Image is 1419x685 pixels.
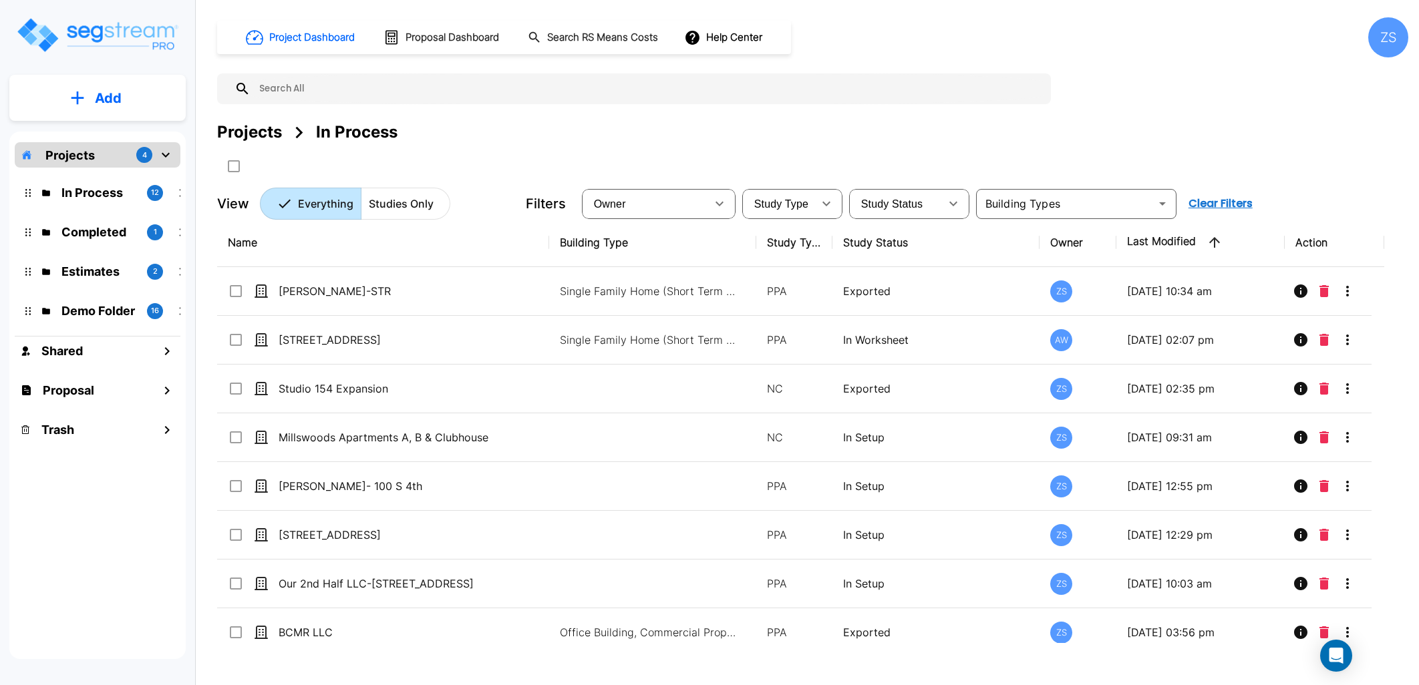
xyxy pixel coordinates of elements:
button: Info [1287,375,1314,402]
h1: Search RS Means Costs [547,30,658,45]
button: More-Options [1334,521,1361,548]
div: Projects [217,120,282,144]
p: Filters [526,194,566,214]
p: [PERSON_NAME]- 100 S 4th [279,478,501,494]
p: Estimates [61,262,136,280]
p: Office Building, Commercial Property Site [560,624,740,640]
p: 1 [154,226,157,238]
p: [DATE] 02:07 pm [1127,332,1274,348]
div: AW [1050,329,1072,351]
p: NC [767,429,822,445]
button: Info [1287,278,1314,304]
p: 16 [151,305,159,316]
p: Studio 154 Expansion [279,381,501,397]
p: View [217,194,249,214]
div: ZS [1050,475,1072,497]
input: Search All [251,73,1044,104]
button: Info [1287,521,1314,548]
button: Info [1287,473,1314,499]
button: More-Options [1334,473,1361,499]
button: Delete [1314,424,1334,451]
p: Add [95,88,122,108]
p: NC [767,381,822,397]
span: Study Status [861,198,923,210]
p: 4 [142,150,147,161]
p: [STREET_ADDRESS] [279,527,501,543]
p: PPA [767,527,822,543]
div: ZS [1050,378,1072,400]
p: PPA [767,624,822,640]
p: [DATE] 10:34 am [1127,283,1274,299]
p: In Process [61,184,136,202]
th: Name [217,218,549,267]
p: PPA [767,576,822,592]
button: More-Options [1334,424,1361,451]
p: In Setup [843,478,1029,494]
button: More-Options [1334,326,1361,353]
p: Studies Only [369,196,434,212]
div: ZS [1050,622,1072,644]
div: Select [585,185,706,222]
button: More-Options [1334,619,1361,646]
th: Last Modified [1116,218,1285,267]
p: In Setup [843,429,1029,445]
button: Search RS Means Costs [522,25,665,51]
p: In Setup [843,576,1029,592]
p: PPA [767,332,822,348]
button: Info [1287,619,1314,646]
span: Study Type [754,198,808,210]
p: [DATE] 10:03 am [1127,576,1274,592]
p: [DATE] 12:29 pm [1127,527,1274,543]
button: More-Options [1334,375,1361,402]
input: Building Types [980,194,1150,213]
img: Logo [15,16,179,54]
p: 2 [153,266,158,277]
button: Delete [1314,521,1334,548]
p: Demo Folder [61,302,136,320]
div: ZS [1050,573,1072,595]
button: Clear Filters [1183,190,1258,217]
button: Delete [1314,326,1334,353]
p: Millswoods Apartments A, B & Clubhouse [279,429,501,445]
p: [PERSON_NAME]-STR [279,283,501,299]
th: Study Type [756,218,833,267]
p: Completed [61,223,136,241]
button: Everything [260,188,361,220]
div: ZS [1050,524,1072,546]
button: Project Dashboard [241,23,362,52]
button: Info [1287,570,1314,597]
th: Action [1285,218,1384,267]
p: [DATE] 09:31 am [1127,429,1274,445]
h1: Trash [41,421,74,439]
div: ZS [1368,17,1408,57]
p: [DATE] 12:55 pm [1127,478,1274,494]
button: SelectAll [220,153,247,180]
th: Owner [1040,218,1116,267]
p: [STREET_ADDRESS] [279,332,501,348]
p: Exported [843,283,1029,299]
button: Info [1287,326,1314,353]
h1: Proposal Dashboard [406,30,499,45]
div: ZS [1050,280,1072,302]
button: More-Options [1334,570,1361,597]
div: Select [745,185,813,222]
button: Add [9,79,186,118]
th: Study Status [832,218,1040,267]
h1: Proposal [43,381,94,399]
p: [DATE] 03:56 pm [1127,624,1274,640]
div: In Process [316,120,398,144]
button: Studies Only [361,188,450,220]
p: Single Family Home (Short Term Residential Rental), Single Family Home Site [560,332,740,348]
h1: Shared [41,342,83,360]
button: Open [1153,194,1172,213]
p: Single Family Home (Short Term Residential Rental), Single Family Home Site [560,283,740,299]
button: Delete [1314,473,1334,499]
p: In Worksheet [843,332,1029,348]
button: Proposal Dashboard [378,23,506,51]
button: Help Center [681,25,768,50]
th: Building Type [549,218,756,267]
button: Delete [1314,278,1334,304]
div: Platform [260,188,450,220]
p: 12 [151,187,159,198]
p: Our 2nd Half LLC-[STREET_ADDRESS] [279,576,501,592]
